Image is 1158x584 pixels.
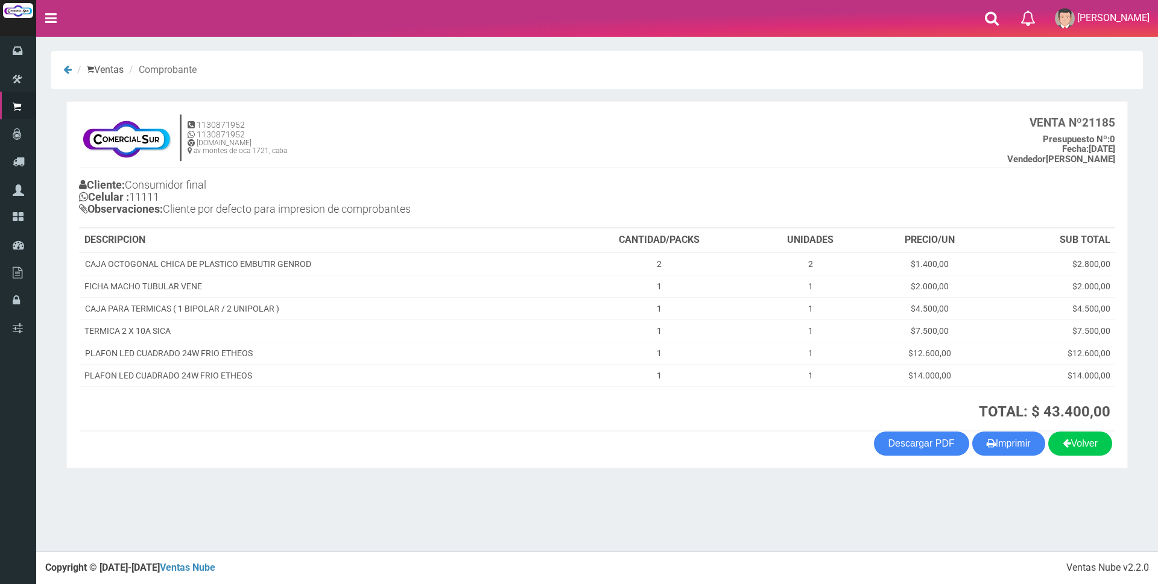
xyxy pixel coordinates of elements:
[991,297,1115,319] td: $4.500,00
[80,364,566,386] td: PLAFON LED CUADRADO 24W FRIO ETHEOS
[972,432,1045,456] button: Imprimir
[80,253,566,275] td: CAJA OCTOGONAL CHICA DE PLASTICO EMBUTIR GENROD
[566,253,753,275] td: 2
[753,342,868,364] td: 1
[188,121,287,139] h5: 1130871952 1130871952
[45,562,215,573] strong: Copyright © [DATE]-[DATE]
[1043,134,1110,145] strong: Presupuesto Nº:
[753,319,868,342] td: 1
[753,297,868,319] td: 1
[79,114,174,162] img: f695dc5f3a855ddc19300c990e0c55a2.jpg
[868,319,991,342] td: $7.500,00
[1043,134,1115,145] b: 0
[868,364,991,386] td: $14.000,00
[991,228,1115,253] th: SUB TOTAL
[868,253,991,275] td: $1.400,00
[566,228,753,253] th: CANTIDAD/PACKS
[1062,143,1115,154] b: [DATE]
[188,139,287,155] h6: [DOMAIN_NAME] av montes de oca 1721, caba
[991,364,1115,386] td: $14.000,00
[1007,154,1046,165] strong: Vendedor
[1066,561,1149,575] div: Ventas Nube v2.2.0
[566,342,753,364] td: 1
[566,319,753,342] td: 1
[80,342,566,364] td: PLAFON LED CUADRADO 24W FRIO ETHEOS
[753,364,868,386] td: 1
[80,319,566,342] td: TERMICA 2 X 10A SICA
[80,275,566,297] td: FICHA MACHO TUBULAR VENE
[1062,143,1089,154] strong: Fecha:
[1048,432,1112,456] a: Volver
[868,228,991,253] th: PRECIO/UN
[874,432,969,456] a: Descargar PDF
[753,228,868,253] th: UNIDADES
[753,275,868,297] td: 1
[566,364,753,386] td: 1
[868,275,991,297] td: $2.000,00
[991,253,1115,275] td: $2.800,00
[1007,154,1115,165] b: [PERSON_NAME]
[566,275,753,297] td: 1
[1055,8,1075,28] img: User Image
[1030,116,1115,130] b: 21185
[1077,12,1150,24] span: [PERSON_NAME]
[1030,116,1082,130] strong: VENTA Nº
[753,253,868,275] td: 2
[991,319,1115,342] td: $7.500,00
[566,297,753,319] td: 1
[80,297,566,319] td: CAJA PARA TERMICAS ( 1 BIPOLAR / 2 UNIPOLAR )
[80,228,566,253] th: DESCRIPCION
[160,562,215,573] a: Ventas Nube
[3,3,33,18] img: Logo grande
[868,297,991,319] td: $4.500,00
[991,275,1115,297] td: $2.000,00
[79,190,129,203] b: Celular :
[868,342,991,364] td: $12.600,00
[979,403,1110,420] strong: TOTAL: $ 43.400,00
[126,63,197,77] li: Comprobante
[79,178,125,191] b: Cliente:
[991,342,1115,364] td: $12.600,00
[79,203,163,215] b: Observaciones:
[74,63,124,77] li: Ventas
[79,176,597,221] h4: Consumidor final 11111 Cliente por defecto para impresion de comprobantes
